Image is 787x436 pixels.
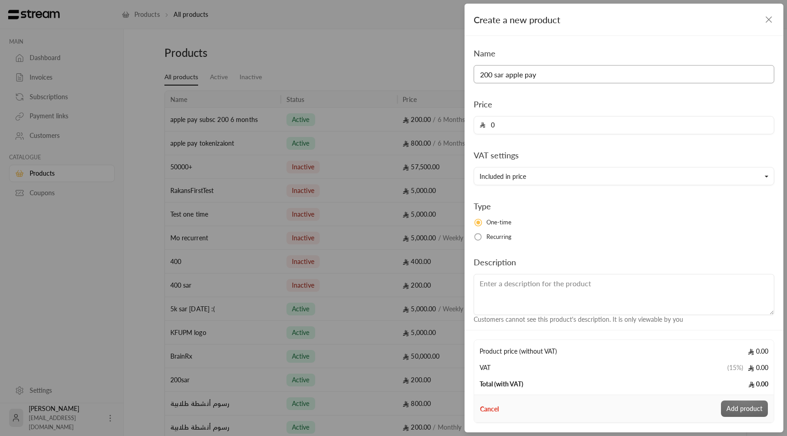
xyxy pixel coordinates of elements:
[486,218,512,227] span: One-time
[748,347,768,355] span: 0.00
[474,98,492,111] label: Price
[480,347,557,355] span: Product price (without VAT)
[474,167,774,185] button: Included in price
[474,315,683,323] span: Customers cannot see this product's description. It is only viewable by you
[480,380,523,388] span: Total (with VAT)
[485,117,768,134] input: Enter the price for the product
[486,233,512,242] span: Recurring
[480,364,491,371] span: VAT
[474,47,496,60] label: Name
[480,404,499,414] button: Cancel
[748,380,768,388] span: 0.00
[474,149,519,162] label: VAT settings
[474,256,516,269] label: Description
[748,364,768,371] span: 0.00
[474,65,774,83] input: Enter the name of the product
[727,364,743,371] span: ( 15% )
[474,14,560,25] span: Create a new product
[474,200,491,213] label: Type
